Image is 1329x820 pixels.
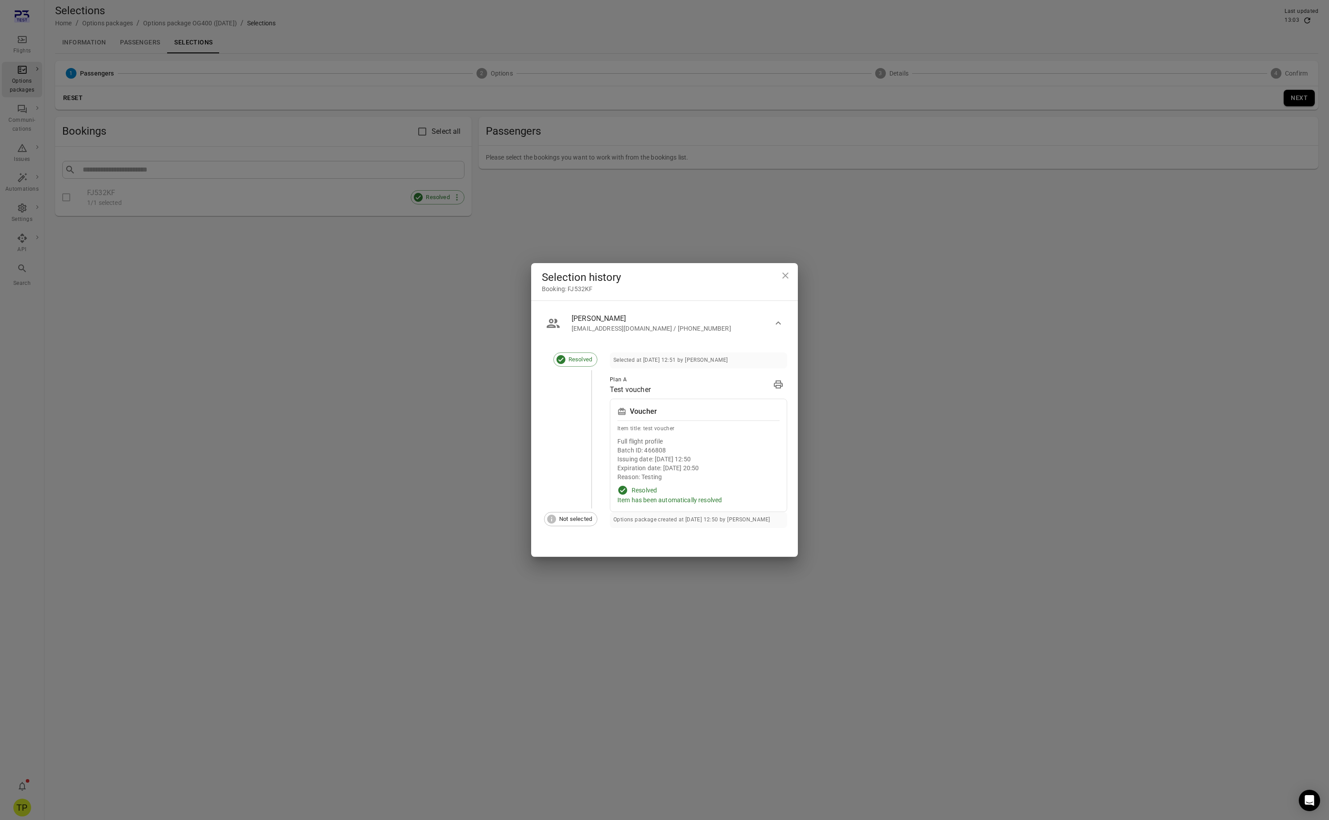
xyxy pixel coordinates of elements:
div: Test voucher [610,384,651,395]
div: Booking: FJ532KF [542,284,787,293]
div: [EMAIL_ADDRESS][DOMAIN_NAME] / [PHONE_NUMBER] [572,324,773,333]
div: Plan A [610,376,651,384]
div: Selection history [542,270,787,284]
span: Not selected [554,515,597,524]
div: Options package created at [DATE] 12:50 by [PERSON_NAME] [613,516,770,524]
div: Open Intercom Messenger [1299,790,1320,811]
div: Batch ID: 466808 [617,446,780,455]
div: Issuing date: [DATE] 12:50 [617,455,780,464]
button: [PERSON_NAME][EMAIL_ADDRESS][DOMAIN_NAME] / [PHONE_NUMBER] [542,308,787,338]
div: Expiration date: [DATE] 20:50 [617,464,780,472]
div: [PERSON_NAME] [572,313,773,324]
button: Close dialog [777,267,794,284]
div: Voucher [630,406,657,417]
div: Selected at [DATE] 12:51 by [PERSON_NAME] [613,356,728,365]
div: Full flight profile [617,437,780,446]
div: Item has been automatically resolved [617,496,780,504]
span: Print all Selected and Resolved Items [769,376,787,395]
div: Item title: test voucher [617,424,780,433]
span: Resolved [564,355,597,364]
div: Resolved [632,486,657,495]
div: [PERSON_NAME][EMAIL_ADDRESS][DOMAIN_NAME] / [PHONE_NUMBER] [542,338,787,549]
button: Print [769,376,787,393]
div: Reason: Testing [617,472,780,481]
